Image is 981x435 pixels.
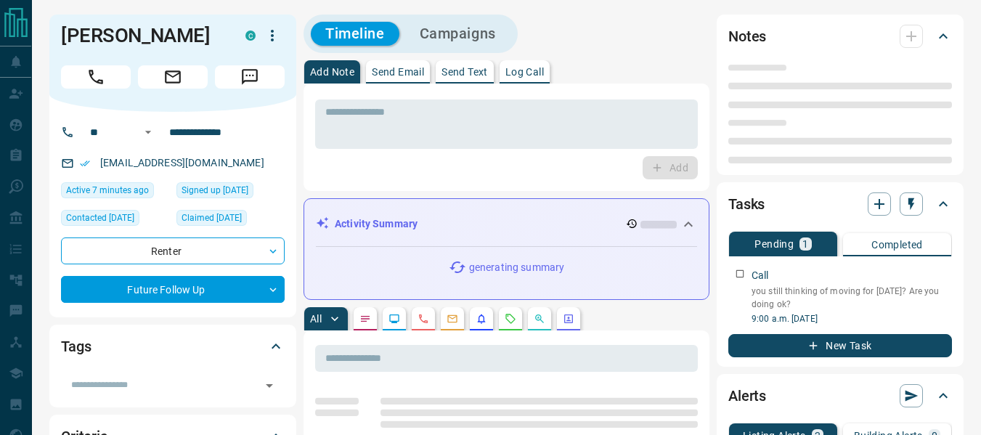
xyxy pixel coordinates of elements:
button: Timeline [311,22,399,46]
h2: Alerts [728,384,766,407]
button: Open [139,123,157,141]
button: Open [259,375,280,396]
p: Call [752,268,769,283]
a: [EMAIL_ADDRESS][DOMAIN_NAME] [100,157,264,168]
button: New Task [728,334,952,357]
div: Future Follow Up [61,276,285,303]
div: Notes [728,19,952,54]
h1: [PERSON_NAME] [61,24,224,47]
svg: Calls [418,313,429,325]
div: Alerts [728,378,952,413]
p: Add Note [310,67,354,77]
div: Renter [61,237,285,264]
span: Message [215,65,285,89]
svg: Email Verified [80,158,90,168]
span: Signed up [DATE] [182,183,248,198]
div: Activity Summary [316,211,697,237]
svg: Notes [359,313,371,325]
div: Tue Aug 26 2025 [176,182,285,203]
svg: Opportunities [534,313,545,325]
p: 1 [802,239,808,249]
span: Claimed [DATE] [182,211,242,225]
h2: Tasks [728,192,765,216]
p: Send Email [372,67,424,77]
span: Active 7 minutes ago [66,183,149,198]
p: Log Call [505,67,544,77]
div: Mon Sep 15 2025 [61,182,169,203]
p: All [310,314,322,324]
svg: Lead Browsing Activity [388,313,400,325]
span: Call [61,65,131,89]
p: Completed [871,240,923,250]
p: Send Text [441,67,488,77]
svg: Listing Alerts [476,313,487,325]
span: Email [138,65,208,89]
div: Tue Aug 26 2025 [176,210,285,230]
svg: Emails [447,313,458,325]
p: Pending [754,239,794,249]
h2: Notes [728,25,766,48]
p: you still thinking of moving for [DATE]? Are you doing ok? [752,285,952,311]
p: 9:00 a.m. [DATE] [752,312,952,325]
div: condos.ca [245,31,256,41]
svg: Agent Actions [563,313,574,325]
p: generating summary [469,260,564,275]
div: Tasks [728,187,952,221]
div: Tags [61,329,285,364]
button: Campaigns [405,22,510,46]
svg: Requests [505,313,516,325]
div: Thu Sep 04 2025 [61,210,169,230]
h2: Tags [61,335,91,358]
p: Activity Summary [335,216,418,232]
span: Contacted [DATE] [66,211,134,225]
